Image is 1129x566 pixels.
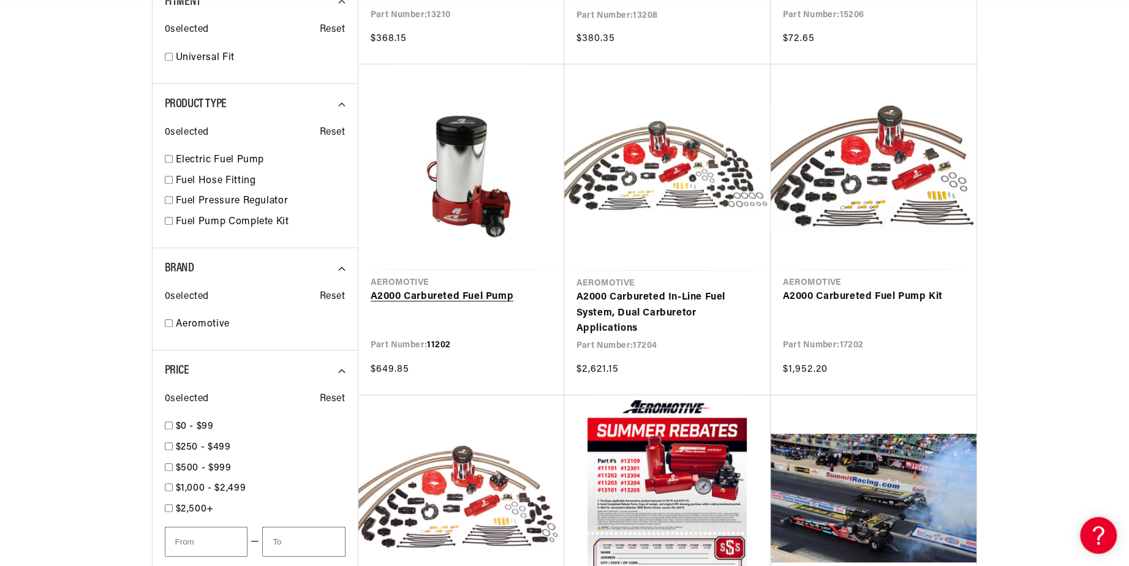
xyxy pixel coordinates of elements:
[176,194,345,209] a: Fuel Pressure Regulator
[165,98,227,110] span: Product Type
[176,173,345,189] a: Fuel Hose Fitting
[176,504,214,514] span: $2,500+
[176,483,246,493] span: $1,000 - $2,499
[576,290,758,337] a: A2000 Carbureted In-Line Fuel System, Dual Carburetor Applications
[165,262,194,274] span: Brand
[320,125,345,141] span: Reset
[176,50,345,66] a: Universal Fit
[165,22,209,38] span: 0 selected
[165,391,209,407] span: 0 selected
[262,527,345,557] input: To
[165,125,209,141] span: 0 selected
[320,289,345,305] span: Reset
[783,289,964,305] a: A2000 Carbureted Fuel Pump Kit
[176,214,345,230] a: Fuel Pump Complete Kit
[251,534,260,550] span: —
[176,442,231,452] span: $250 - $499
[176,317,345,333] a: Aeromotive
[176,421,214,431] span: $0 - $99
[176,153,345,168] a: Electric Fuel Pump
[320,391,345,407] span: Reset
[176,463,232,473] span: $500 - $999
[320,22,345,38] span: Reset
[371,289,552,305] a: A2000 Carbureted Fuel Pump
[165,364,189,377] span: Price
[165,527,247,557] input: From
[165,289,209,305] span: 0 selected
